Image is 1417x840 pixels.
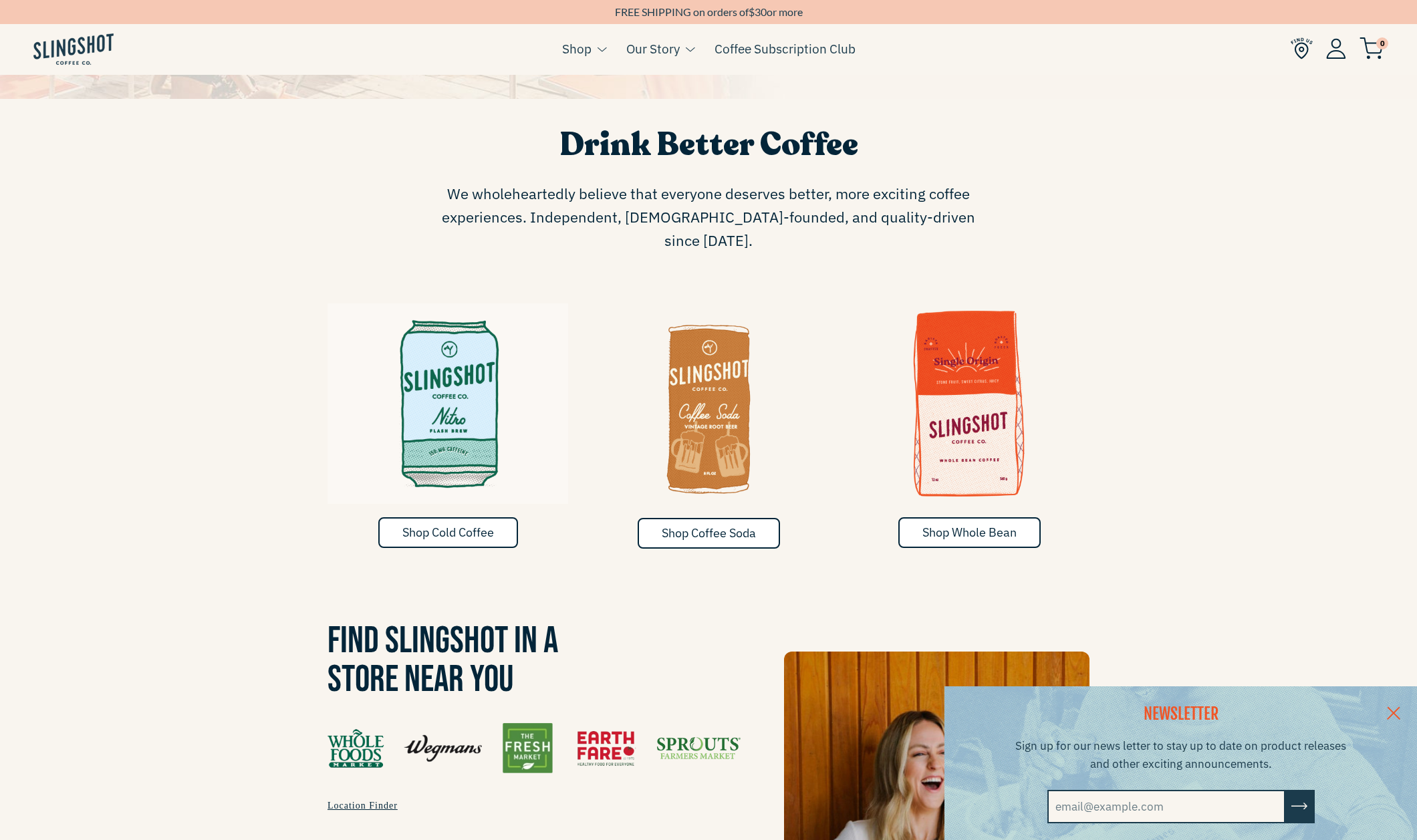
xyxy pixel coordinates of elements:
[588,303,829,517] a: Coffee Soda
[626,39,680,59] a: Our Story
[1376,37,1388,49] span: 0
[749,5,755,18] span: $
[1360,41,1384,57] a: 0
[1291,37,1313,59] img: Find Us
[898,517,1041,548] a: Shop Whole Bean
[1326,38,1346,59] img: Account
[662,525,756,541] span: Shop Coffee Soda
[849,303,1089,504] img: Whole Bean Coffee
[1047,790,1285,823] input: email@example.com
[378,517,518,548] a: Shop Cold Coffee
[402,525,494,540] span: Shop Cold Coffee
[1014,737,1348,773] p: Sign up for our news letter to stay up to date on product releases and other exciting announcements.
[434,182,983,253] span: We wholeheartedly believe that everyone deserves better, more exciting coffee experiences. Indepe...
[849,303,1089,517] a: Whole Bean Coffee
[328,303,568,504] img: Cold & Flash Brew
[1014,703,1348,726] h2: NEWSLETTER
[328,303,568,517] a: Cold & Flash Brew
[1360,37,1384,59] img: cart
[559,123,858,166] span: Drink Better Coffee
[562,39,592,59] a: Shop
[755,5,767,18] span: 30
[638,518,780,549] a: Shop Coffee Soda
[922,525,1017,540] span: Shop Whole Bean
[588,303,829,504] img: Coffee Soda
[715,39,856,59] a: Coffee Subscription Club
[328,619,558,702] span: Find Slingshot in a Store Near You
